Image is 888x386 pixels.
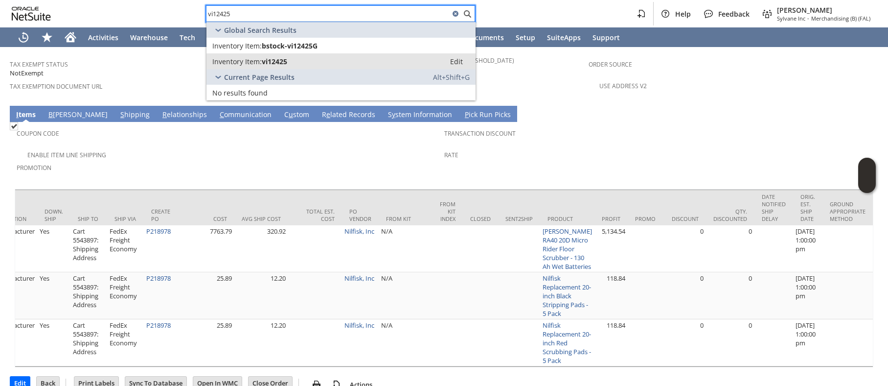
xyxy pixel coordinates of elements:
[130,33,168,42] span: Warehouse
[37,225,70,272] td: Yes
[70,319,107,366] td: Cart 5543897: Shipping Address
[777,5,870,15] span: [PERSON_NAME]
[10,82,102,91] a: Tax Exemption Document URL
[587,27,626,47] a: Support
[220,110,224,119] span: C
[41,31,53,43] svg: Shortcuts
[516,33,535,42] span: Setup
[146,321,171,330] a: P218978
[234,319,288,366] td: 12.20
[124,27,174,47] a: Warehouse
[10,122,18,130] img: Checked
[120,110,124,119] span: S
[594,319,628,366] td: 118.84
[706,225,754,272] td: 0
[858,176,876,193] span: Oracle Guided Learning Widget. To move around, please hold and drag
[466,33,504,42] span: Documents
[234,225,288,272] td: 320.92
[174,27,201,47] a: Tech
[664,272,706,319] td: 0
[17,129,59,138] a: Coupon Code
[70,272,107,319] td: Cart 5543897: Shipping Address
[811,15,870,22] span: Merchandising (B) (FAL)
[282,110,312,121] a: Custom
[319,110,378,121] a: Related Records
[65,31,76,43] svg: Home
[718,9,750,19] span: Feedback
[59,27,82,47] a: Home
[344,321,374,330] a: Nilfisk, Inc
[439,55,474,67] a: Edit:
[672,215,699,222] div: Discount
[45,208,63,222] div: Down. Ship
[118,110,152,121] a: Shipping
[12,27,35,47] a: Recent Records
[543,321,591,365] a: Nilfisk Replacement 20-inch Red Scrubbing Pads - 5 Pack
[212,41,262,50] span: Inventory Item:
[212,57,262,66] span: Inventory Item:
[386,215,425,222] div: From Kit
[379,225,433,272] td: N/A
[242,215,281,222] div: Avg Ship Cost
[10,69,44,78] span: NotExempt
[592,33,620,42] span: Support
[181,272,234,319] td: 25.89
[151,208,173,222] div: Create PO
[35,27,59,47] div: Shortcuts
[162,110,167,119] span: R
[88,33,118,42] span: Activities
[188,215,227,222] div: Cost
[392,110,395,119] span: y
[589,60,632,69] a: Order Source
[594,272,628,319] td: 118.84
[201,27,232,47] a: Leads
[470,215,491,222] div: Closed
[462,110,513,121] a: Pick Run Picks
[14,110,38,121] a: Items
[107,272,144,319] td: FedEx Freight Economy
[379,272,433,319] td: N/A
[37,272,70,319] td: Yes
[379,319,433,366] td: N/A
[107,225,144,272] td: FedEx Freight Economy
[114,215,137,222] div: Ship Via
[181,225,234,272] td: 7763.79
[78,215,100,222] div: Ship To
[16,110,19,119] span: I
[543,227,592,271] a: [PERSON_NAME] RA40 20D Micro Rider Floor Scrubber - 130 Ah Wet Batteries
[543,274,591,318] a: Nilfisk Replacement 20-inch Black Stripping Pads - 5 Pack
[461,8,473,20] svg: Search
[440,200,455,222] div: From Kit Index
[713,208,747,222] div: Qty. Discounted
[793,319,822,366] td: [DATE] 1:00:00 pm
[262,41,318,50] span: bstock-vi12425G
[146,227,171,236] a: P218978
[664,225,706,272] td: 0
[800,193,815,222] div: Orig. Est. Ship Date
[460,27,510,47] a: Documents
[706,319,754,366] td: 0
[793,225,822,272] td: [DATE] 1:00:00 pm
[289,110,293,119] span: u
[180,33,195,42] span: Tech
[344,227,374,236] a: Nilfisk, Inc
[181,319,234,366] td: 25.89
[465,110,469,119] span: P
[234,272,288,319] td: 12.20
[444,151,458,159] a: Rate
[349,208,371,222] div: PO Vendor
[433,72,470,82] span: Alt+Shift+G
[12,7,51,21] svg: logo
[830,200,865,222] div: Ground Appropriate Method
[224,25,296,35] span: Global Search Results
[675,9,691,19] span: Help
[206,38,476,53] a: Inventory Item:bstock-vi12425GEdit:
[27,151,106,159] a: Enable Item Line Shipping
[547,215,587,222] div: Product
[70,225,107,272] td: Cart 5543897: Shipping Address
[160,110,209,121] a: Relationships
[807,15,809,22] span: -
[599,82,647,90] a: Use Address V2
[107,319,144,366] td: FedEx Freight Economy
[602,215,620,222] div: Profit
